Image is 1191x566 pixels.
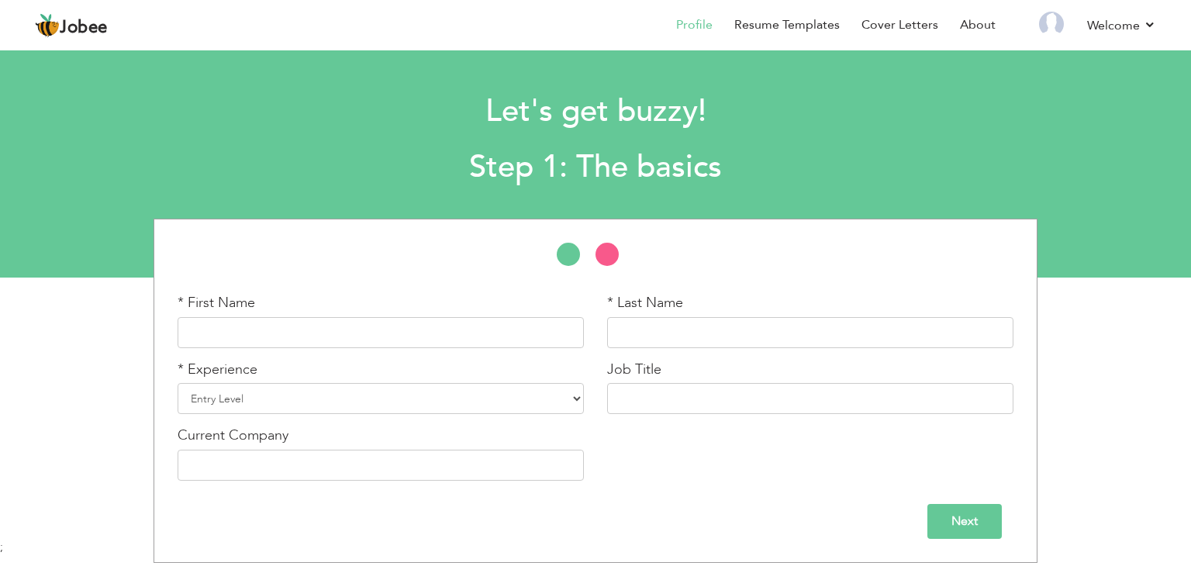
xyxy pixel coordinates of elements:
a: Jobee [35,13,108,38]
label: * Last Name [607,293,683,313]
a: Profile [676,16,713,34]
label: * Experience [178,360,257,380]
label: Current Company [178,426,288,446]
h2: Step 1: The basics [161,147,1030,188]
a: Welcome [1087,16,1156,35]
a: Cover Letters [861,16,938,34]
label: Job Title [607,360,661,380]
img: jobee.io [35,13,60,38]
h1: Let's get buzzy! [161,91,1030,132]
input: Next [927,504,1002,539]
img: Profile Img [1039,12,1064,36]
span: Jobee [60,19,108,36]
label: * First Name [178,293,255,313]
a: Resume Templates [734,16,840,34]
a: About [960,16,996,34]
